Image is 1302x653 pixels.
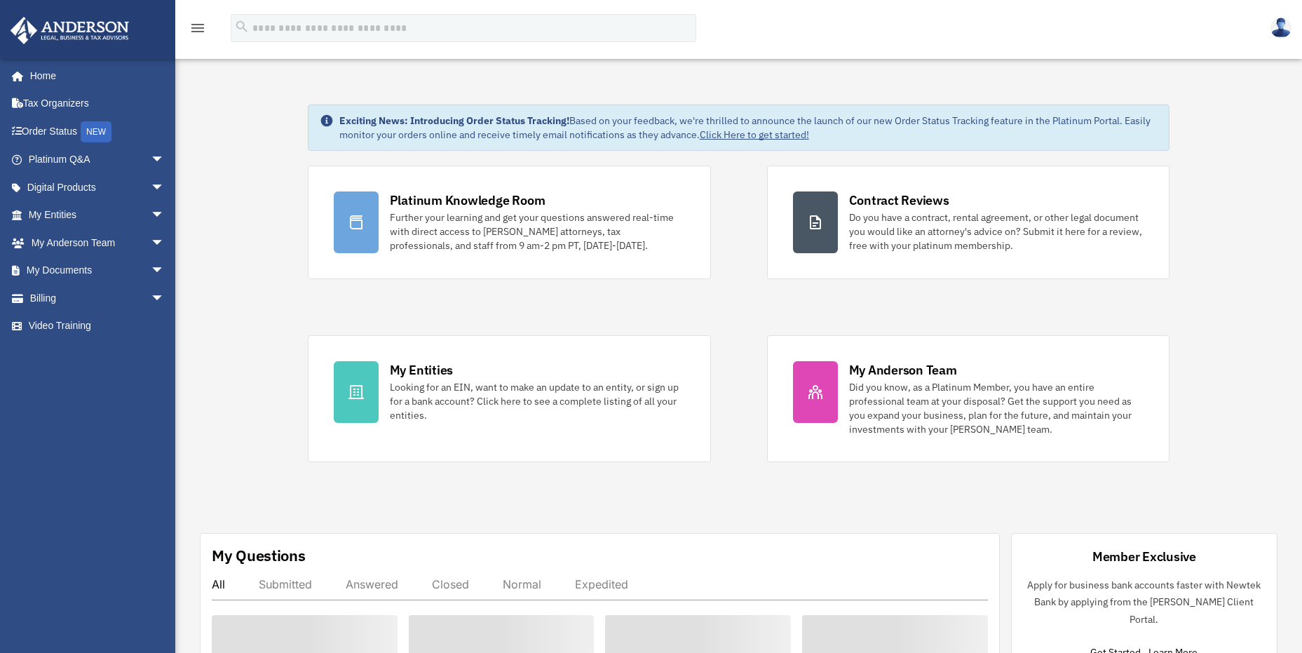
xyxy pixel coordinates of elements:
span: arrow_drop_down [151,257,179,285]
div: All [212,577,225,591]
a: My Entitiesarrow_drop_down [10,201,186,229]
a: Contract Reviews Do you have a contract, rental agreement, or other legal document you would like... [767,166,1170,279]
div: Normal [503,577,541,591]
a: Billingarrow_drop_down [10,284,186,312]
div: Based on your feedback, we're thrilled to announce the launch of our new Order Status Tracking fe... [339,114,1158,142]
span: arrow_drop_down [151,284,179,313]
a: My Documentsarrow_drop_down [10,257,186,285]
div: My Questions [212,545,306,566]
a: Tax Organizers [10,90,186,118]
div: Closed [432,577,469,591]
a: Home [10,62,179,90]
div: Did you know, as a Platinum Member, you have an entire professional team at your disposal? Get th... [849,380,1144,436]
div: Contract Reviews [849,191,949,209]
a: Order StatusNEW [10,117,186,146]
div: Submitted [259,577,312,591]
a: Platinum Knowledge Room Further your learning and get your questions answered real-time with dire... [308,166,711,279]
span: arrow_drop_down [151,201,179,230]
div: Looking for an EIN, want to make an update to an entity, or sign up for a bank account? Click her... [390,380,685,422]
div: Member Exclusive [1092,548,1196,565]
img: User Pic [1270,18,1291,38]
i: search [234,19,250,34]
div: Platinum Knowledge Room [390,191,545,209]
div: NEW [81,121,111,142]
span: arrow_drop_down [151,146,179,175]
a: My Anderson Teamarrow_drop_down [10,229,186,257]
i: menu [189,20,206,36]
div: My Entities [390,361,453,379]
span: arrow_drop_down [151,229,179,257]
a: My Entities Looking for an EIN, want to make an update to an entity, or sign up for a bank accoun... [308,335,711,462]
div: Do you have a contract, rental agreement, or other legal document you would like an attorney's ad... [849,210,1144,253]
strong: Exciting News: Introducing Order Status Tracking! [339,114,569,127]
div: Expedited [575,577,628,591]
a: Platinum Q&Aarrow_drop_down [10,146,186,174]
a: Video Training [10,312,186,340]
div: My Anderson Team [849,361,957,379]
span: arrow_drop_down [151,173,179,202]
a: My Anderson Team Did you know, as a Platinum Member, you have an entire professional team at your... [767,335,1170,462]
a: Click Here to get started! [700,128,809,141]
img: Anderson Advisors Platinum Portal [6,17,133,44]
p: Apply for business bank accounts faster with Newtek Bank by applying from the [PERSON_NAME] Clien... [1023,577,1266,628]
a: menu [189,25,206,36]
div: Answered [346,577,398,591]
a: Digital Productsarrow_drop_down [10,173,186,201]
div: Further your learning and get your questions answered real-time with direct access to [PERSON_NAM... [390,210,685,253]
